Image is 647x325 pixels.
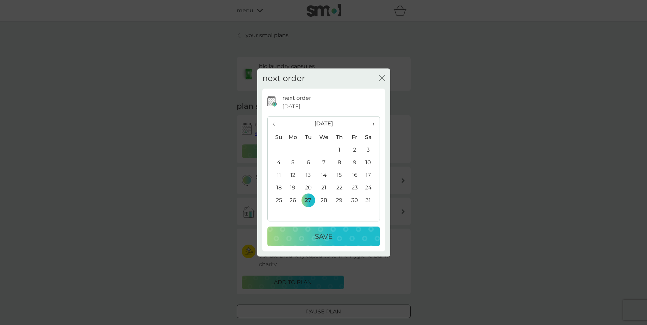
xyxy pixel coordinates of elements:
[316,169,332,182] td: 14
[315,231,333,242] p: Save
[268,182,285,194] td: 18
[285,117,363,131] th: [DATE]
[347,144,362,156] td: 2
[300,182,316,194] td: 20
[268,156,285,169] td: 4
[285,194,301,207] td: 26
[347,131,362,144] th: Fr
[316,194,332,207] td: 28
[300,194,316,207] td: 27
[362,131,379,144] th: Sa
[282,94,311,103] p: next order
[332,156,347,169] td: 8
[285,131,301,144] th: Mo
[316,182,332,194] td: 21
[268,194,285,207] td: 25
[362,182,379,194] td: 24
[332,131,347,144] th: Th
[282,102,300,111] span: [DATE]
[379,75,385,82] button: close
[367,117,374,131] span: ›
[347,169,362,182] td: 16
[362,194,379,207] td: 31
[300,156,316,169] td: 6
[285,182,301,194] td: 19
[362,156,379,169] td: 10
[362,144,379,156] td: 3
[332,144,347,156] td: 1
[362,169,379,182] td: 17
[347,194,362,207] td: 30
[332,182,347,194] td: 22
[285,156,301,169] td: 5
[273,117,280,131] span: ‹
[316,156,332,169] td: 7
[285,169,301,182] td: 12
[300,131,316,144] th: Tu
[347,182,362,194] td: 23
[300,169,316,182] td: 13
[268,169,285,182] td: 11
[347,156,362,169] td: 9
[316,131,332,144] th: We
[262,74,305,83] h2: next order
[268,131,285,144] th: Su
[332,169,347,182] td: 15
[267,227,380,246] button: Save
[332,194,347,207] td: 29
